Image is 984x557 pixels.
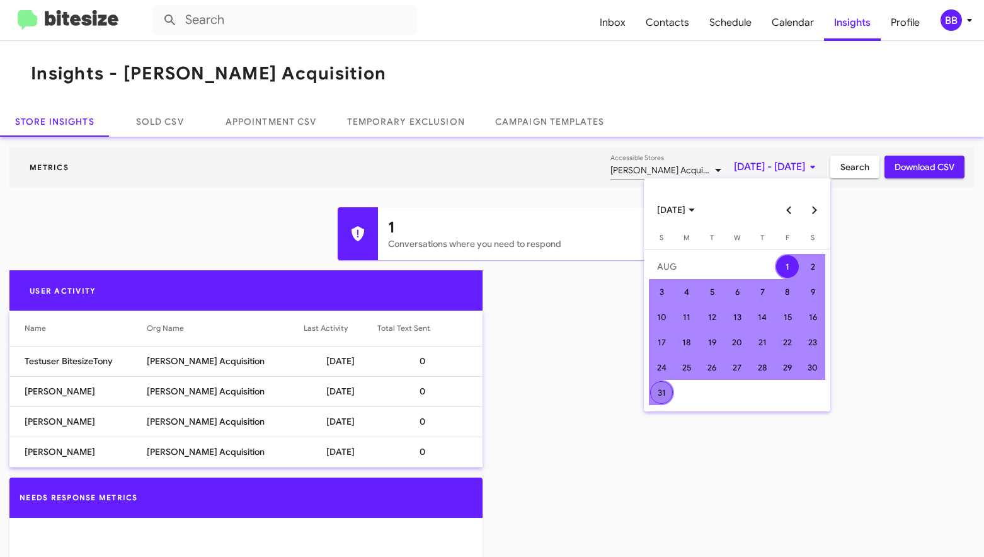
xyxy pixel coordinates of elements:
td: August 23, 2025 [800,330,825,355]
td: August 15, 2025 [775,304,800,330]
td: August 30, 2025 [800,355,825,380]
th: Thursday [750,231,775,249]
div: 10 [650,306,673,328]
div: 13 [726,306,748,328]
td: August 27, 2025 [724,355,750,380]
td: August 3, 2025 [649,279,674,304]
td: August 9, 2025 [800,279,825,304]
button: Next month [802,197,827,222]
td: August 1, 2025 [775,254,800,279]
span: [DATE] [657,198,695,221]
td: August 10, 2025 [649,304,674,330]
td: August 8, 2025 [775,279,800,304]
div: 11 [675,306,698,328]
td: August 14, 2025 [750,304,775,330]
td: August 22, 2025 [775,330,800,355]
th: Wednesday [724,231,750,249]
div: 27 [726,356,748,379]
div: 28 [751,356,774,379]
td: August 28, 2025 [750,355,775,380]
div: 4 [675,280,698,303]
div: 19 [701,331,723,353]
div: 14 [751,306,774,328]
td: August 18, 2025 [674,330,699,355]
div: 8 [776,280,799,303]
div: 15 [776,306,799,328]
th: Friday [775,231,800,249]
div: 12 [701,306,723,328]
td: August 7, 2025 [750,279,775,304]
div: 5 [701,280,723,303]
div: 30 [801,356,824,379]
div: 29 [776,356,799,379]
button: Previous month [777,197,802,222]
div: 6 [726,280,748,303]
td: August 5, 2025 [699,279,724,304]
td: August 4, 2025 [674,279,699,304]
td: August 12, 2025 [699,304,724,330]
div: 9 [801,280,824,303]
th: Saturday [800,231,825,249]
div: 20 [726,331,748,353]
td: AUG [649,254,775,279]
td: August 20, 2025 [724,330,750,355]
td: August 13, 2025 [724,304,750,330]
td: August 29, 2025 [775,355,800,380]
td: August 17, 2025 [649,330,674,355]
td: August 21, 2025 [750,330,775,355]
div: 22 [776,331,799,353]
td: August 25, 2025 [674,355,699,380]
td: August 16, 2025 [800,304,825,330]
div: 25 [675,356,698,379]
div: 21 [751,331,774,353]
div: 16 [801,306,824,328]
td: August 26, 2025 [699,355,724,380]
div: 17 [650,331,673,353]
div: 7 [751,280,774,303]
th: Monday [674,231,699,249]
td: August 2, 2025 [800,254,825,279]
div: 18 [675,331,698,353]
div: 23 [801,331,824,353]
td: August 31, 2025 [649,380,674,405]
div: 31 [650,381,673,404]
button: Choose month and year [647,197,705,222]
div: 2 [801,255,824,278]
th: Tuesday [699,231,724,249]
div: 26 [701,356,723,379]
td: August 6, 2025 [724,279,750,304]
td: August 11, 2025 [674,304,699,330]
td: August 19, 2025 [699,330,724,355]
div: 3 [650,280,673,303]
td: August 24, 2025 [649,355,674,380]
th: Sunday [649,231,674,249]
div: 1 [776,255,799,278]
div: 24 [650,356,673,379]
